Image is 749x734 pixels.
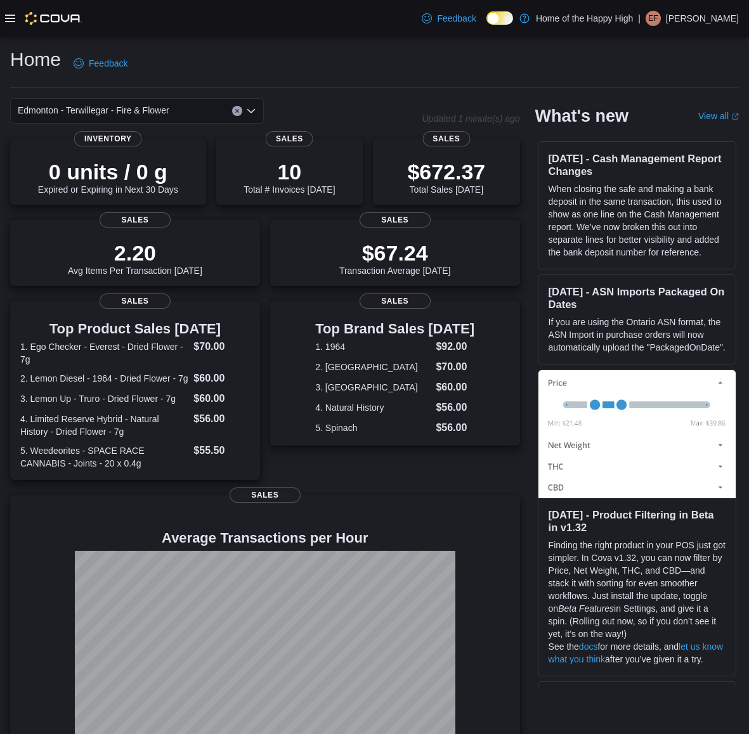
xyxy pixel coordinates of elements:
[698,111,739,121] a: View allExternal link
[193,411,249,427] dd: $56.00
[315,422,431,434] dt: 5. Spinach
[436,380,474,395] dd: $60.00
[68,240,202,276] div: Avg Items Per Transaction [DATE]
[232,106,242,116] button: Clear input
[20,340,188,366] dt: 1. Ego Checker - Everest - Dried Flower - 7g
[193,371,249,386] dd: $60.00
[666,11,739,26] p: [PERSON_NAME]
[417,6,481,31] a: Feedback
[407,159,485,184] p: $672.37
[315,361,431,373] dt: 2. [GEOGRAPHIC_DATA]
[646,11,661,26] div: Emily-Francis Hyde
[536,11,633,26] p: Home of the Happy High
[360,293,431,309] span: Sales
[549,640,726,666] p: See the for more details, and after you’ve given it a try.
[10,47,61,72] h1: Home
[20,372,188,385] dt: 2. Lemon Diesel - 1964 - Dried Flower - 7g
[437,12,476,25] span: Feedback
[549,539,726,640] p: Finding the right product in your POS just got simpler. In Cova v1.32, you can now filter by Pric...
[100,212,171,228] span: Sales
[89,57,127,70] span: Feedback
[20,531,510,546] h4: Average Transactions per Hour
[315,401,431,414] dt: 4. Natural History
[68,240,202,266] p: 2.20
[18,103,169,118] span: Edmonton - Terwillegar - Fire & Flower
[193,339,249,354] dd: $70.00
[20,321,250,337] h3: Top Product Sales [DATE]
[436,400,474,415] dd: $56.00
[535,106,629,126] h2: What's new
[244,159,335,184] p: 10
[266,131,313,146] span: Sales
[549,508,726,534] h3: [DATE] - Product Filtering in Beta in v1.32
[422,113,519,124] p: Updated 1 minute(s) ago
[407,159,485,195] div: Total Sales [DATE]
[549,152,726,177] h3: [DATE] - Cash Management Report Changes
[25,12,82,25] img: Cova
[339,240,451,276] div: Transaction Average [DATE]
[436,359,474,375] dd: $70.00
[193,443,249,458] dd: $55.50
[100,293,171,309] span: Sales
[731,113,739,120] svg: External link
[549,285,726,311] h3: [DATE] - ASN Imports Packaged On Dates
[436,420,474,435] dd: $56.00
[20,392,188,405] dt: 3. Lemon Up - Truro - Dried Flower - 7g
[339,240,451,266] p: $67.24
[315,321,474,337] h3: Top Brand Sales [DATE]
[638,11,641,26] p: |
[579,641,598,652] a: docs
[74,131,142,146] span: Inventory
[38,159,178,195] div: Expired or Expiring in Next 30 Days
[193,391,249,406] dd: $60.00
[422,131,470,146] span: Sales
[244,159,335,195] div: Total # Invoices [DATE]
[549,316,726,354] p: If you are using the Ontario ASN format, the ASN Import in purchase orders will now automatically...
[648,11,658,26] span: EF
[558,603,614,614] em: Beta Features
[230,487,301,503] span: Sales
[360,212,431,228] span: Sales
[68,51,133,76] a: Feedback
[486,11,513,25] input: Dark Mode
[20,444,188,470] dt: 5. Weedeorites - SPACE RACE CANNABIS - Joints - 20 x 0.4g
[436,339,474,354] dd: $92.00
[20,413,188,438] dt: 4. Limited Reserve Hybrid - Natural History - Dried Flower - 7g
[549,183,726,259] p: When closing the safe and making a bank deposit in the same transaction, this used to show as one...
[315,340,431,353] dt: 1. 1964
[246,106,256,116] button: Open list of options
[38,159,178,184] p: 0 units / 0 g
[315,381,431,394] dt: 3. [GEOGRAPHIC_DATA]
